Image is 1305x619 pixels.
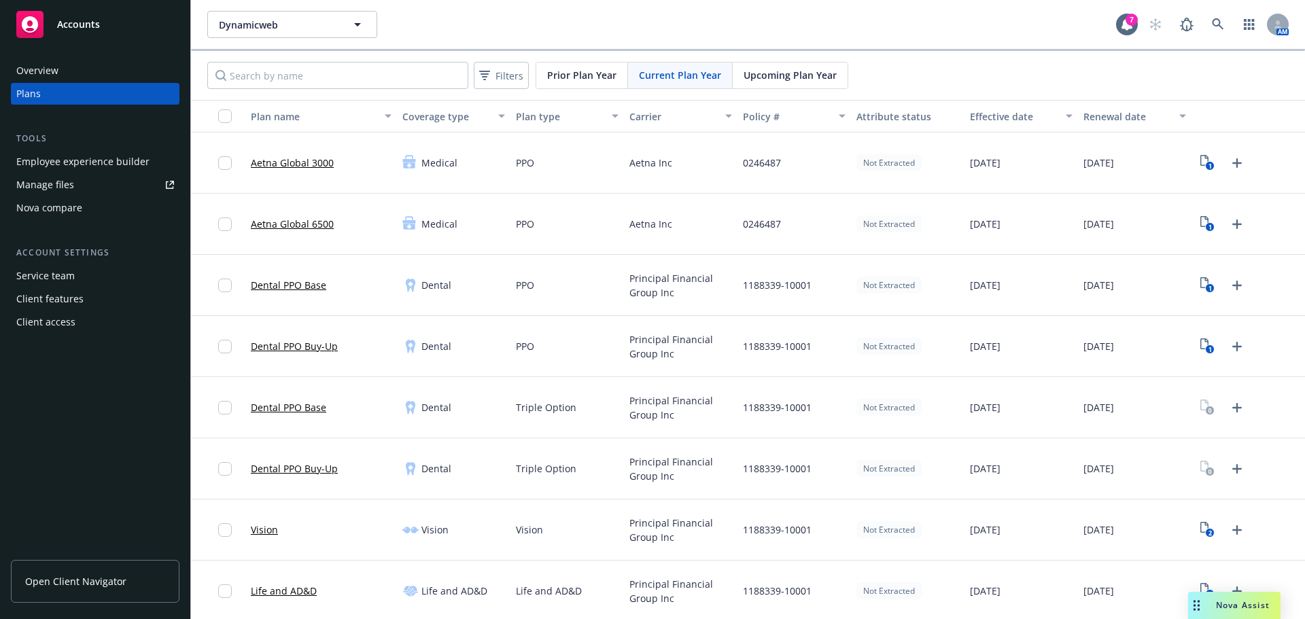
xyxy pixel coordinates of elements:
a: View Plan Documents [1197,213,1219,235]
span: 0246487 [743,156,781,170]
button: Policy # [737,100,851,132]
span: [DATE] [970,523,1000,537]
div: 7 [1126,14,1138,26]
span: [DATE] [970,278,1000,292]
a: View Plan Documents [1197,336,1219,357]
a: Aetna Global 6500 [251,217,334,231]
input: Search by name [207,62,468,89]
span: Principal Financial Group Inc [629,516,732,544]
div: Not Extracted [856,215,922,232]
div: Coverage type [402,109,490,124]
input: Toggle Row Selected [218,340,232,353]
div: Not Extracted [856,460,922,477]
span: Dental [421,339,451,353]
input: Toggle Row Selected [218,584,232,598]
input: Select all [218,109,232,123]
span: Vision [421,523,449,537]
span: Accounts [57,19,100,30]
text: 1 [1208,345,1212,354]
a: Dental PPO Buy-Up [251,461,338,476]
span: [DATE] [970,156,1000,170]
span: 1188339-10001 [743,523,812,537]
div: Nova compare [16,197,82,219]
a: Upload Plan Documents [1226,580,1248,602]
div: Manage files [16,174,74,196]
div: Not Extracted [856,277,922,294]
span: Triple Option [516,400,576,414]
a: Dental PPO Base [251,400,326,414]
span: Dynamicweb [219,18,336,32]
span: 0246487 [743,217,781,231]
input: Toggle Row Selected [218,156,232,170]
span: [DATE] [970,217,1000,231]
a: View Plan Documents [1197,275,1219,296]
span: [DATE] [970,461,1000,476]
span: 1188339-10001 [743,400,812,414]
span: Dental [421,278,451,292]
input: Toggle Row Selected [218,462,232,476]
button: Renewal date [1078,100,1191,132]
span: Open Client Navigator [25,574,126,588]
span: Nova Assist [1216,599,1270,611]
a: Switch app [1236,11,1263,38]
a: Accounts [11,5,179,43]
span: Principal Financial Group Inc [629,455,732,483]
div: Account settings [11,246,179,260]
input: Toggle Row Selected [218,279,232,292]
div: Renewal date [1083,109,1171,124]
span: [DATE] [970,339,1000,353]
span: Current Plan Year [639,68,721,82]
div: Overview [16,60,58,82]
div: Not Extracted [856,582,922,599]
a: Upload Plan Documents [1226,275,1248,296]
a: Client features [11,288,179,310]
span: Medical [421,156,457,170]
a: Aetna Global 3000 [251,156,334,170]
span: Filters [476,66,526,86]
div: Client features [16,288,84,310]
a: Nova compare [11,197,179,219]
a: Report a Bug [1173,11,1200,38]
div: Not Extracted [856,154,922,171]
a: Dental PPO Buy-Up [251,339,338,353]
div: Effective date [970,109,1058,124]
span: Principal Financial Group Inc [629,577,732,605]
button: Plan name [245,100,397,132]
span: PPO [516,217,534,231]
a: Plans [11,83,179,105]
text: 1 [1208,284,1212,293]
a: Dental PPO Base [251,278,326,292]
span: [DATE] [970,400,1000,414]
span: PPO [516,156,534,170]
span: [DATE] [1083,156,1114,170]
div: Attribute status [856,109,959,124]
div: Employee experience builder [16,151,150,173]
span: Principal Financial Group Inc [629,332,732,361]
a: Upload Plan Documents [1226,519,1248,541]
div: Client access [16,311,75,333]
div: Policy # [743,109,831,124]
button: Dynamicweb [207,11,377,38]
text: 1 [1208,162,1212,171]
span: Triple Option [516,461,576,476]
span: 1188339-10001 [743,339,812,353]
div: Not Extracted [856,338,922,355]
span: Vision [516,523,543,537]
span: Life and AD&D [516,584,582,598]
div: Drag to move [1188,592,1205,619]
a: Upload Plan Documents [1226,336,1248,357]
a: View Plan Documents [1197,152,1219,174]
span: [DATE] [970,584,1000,598]
div: Tools [11,132,179,145]
span: [DATE] [1083,400,1114,414]
text: 2 [1208,529,1212,537]
a: Upload Plan Documents [1226,213,1248,235]
a: Overview [11,60,179,82]
a: Manage files [11,174,179,196]
a: View Plan Documents [1197,458,1219,480]
button: Nova Assist [1188,592,1281,619]
span: PPO [516,339,534,353]
span: Dental [421,400,451,414]
span: [DATE] [1083,584,1114,598]
button: Coverage type [397,100,510,132]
